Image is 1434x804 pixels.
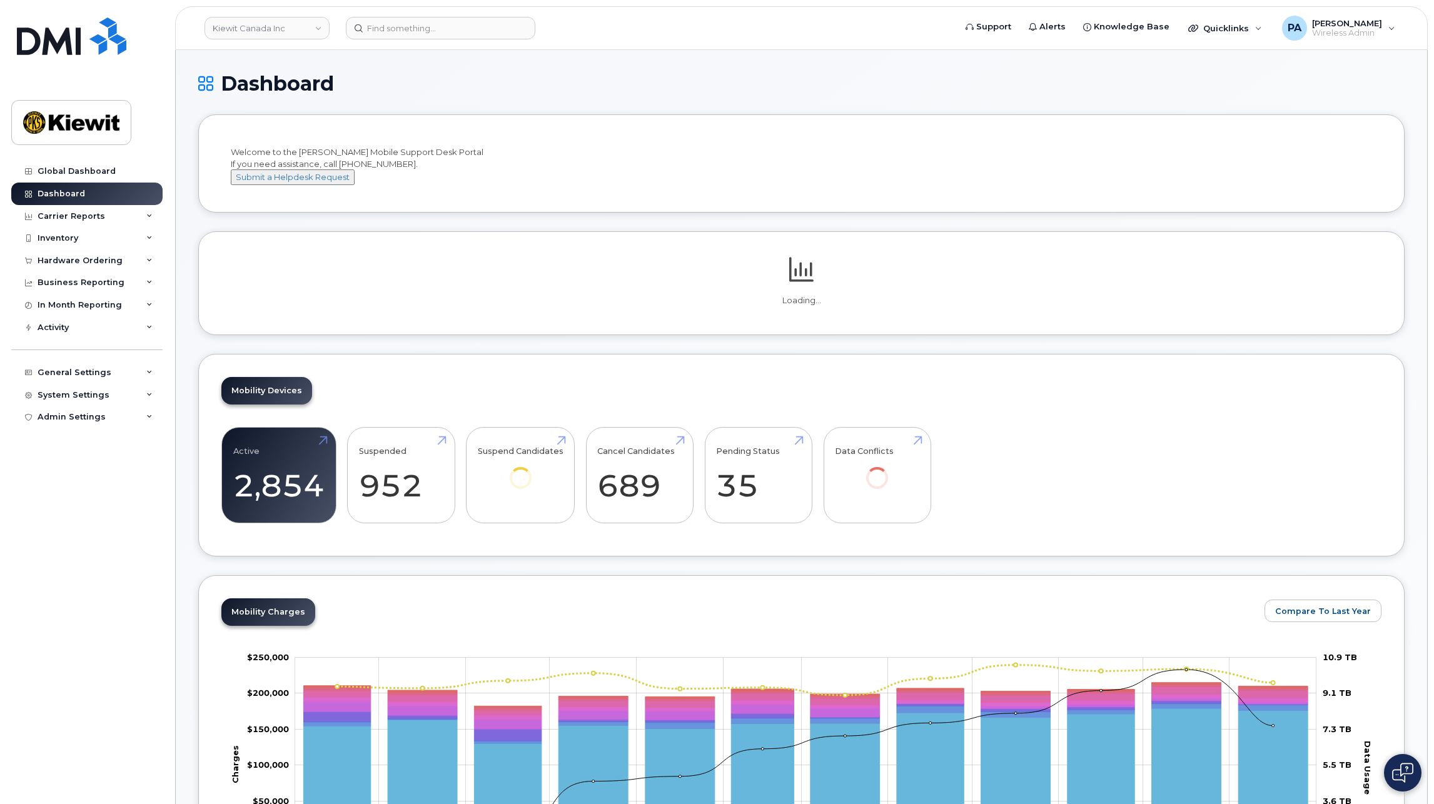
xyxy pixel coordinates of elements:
[221,295,1381,306] p: Loading...
[247,760,289,770] g: $0
[1363,741,1373,795] tspan: Data Usage
[247,760,289,770] tspan: $100,000
[1323,688,1351,698] tspan: 9.1 TB
[597,434,682,516] a: Cancel Candidates 689
[1323,652,1357,662] tspan: 10.9 TB
[1265,600,1381,622] button: Compare To Last Year
[359,434,443,516] a: Suspended 952
[233,434,325,516] a: Active 2,854
[231,146,1372,185] div: Welcome to the [PERSON_NAME] Mobile Support Desk Portal If you need assistance, call [PHONE_NUMBER].
[303,701,1308,740] g: Cancellation
[1323,724,1351,734] tspan: 7.3 TB
[230,745,240,783] tspan: Charges
[247,652,289,662] g: $0
[1323,760,1351,770] tspan: 5.5 TB
[231,169,355,185] button: Submit a Helpdesk Request
[835,434,919,506] a: Data Conflicts
[247,688,289,698] g: $0
[1275,605,1371,617] span: Compare To Last Year
[221,377,312,405] a: Mobility Devices
[231,172,355,182] a: Submit a Helpdesk Request
[247,652,289,662] tspan: $250,000
[478,434,563,506] a: Suspend Candidates
[221,598,315,626] a: Mobility Charges
[303,704,1308,744] g: Roaming
[247,688,289,698] tspan: $200,000
[198,73,1405,94] h1: Dashboard
[716,434,800,516] a: Pending Status 35
[247,724,289,734] g: $0
[303,703,1308,741] g: Data
[1392,763,1413,783] img: Open chat
[247,724,289,734] tspan: $150,000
